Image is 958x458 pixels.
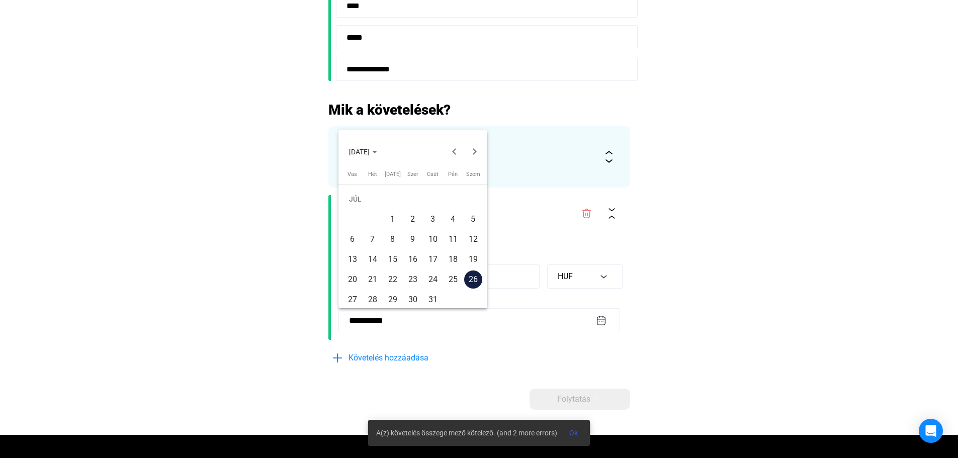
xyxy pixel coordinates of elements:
[368,171,377,177] span: Hét
[363,269,383,290] button: July 21, 2025
[403,249,423,269] button: July 16, 2025
[448,171,458,177] span: Pén
[342,229,363,249] button: July 6, 2025
[919,419,943,443] div: Open Intercom Messenger
[364,270,382,289] div: 21
[463,229,483,249] button: July 12, 2025
[464,141,484,161] button: Next month
[404,270,422,289] div: 23
[343,270,362,289] div: 20
[363,229,383,249] button: July 7, 2025
[466,171,480,177] span: Szom
[403,269,423,290] button: July 23, 2025
[444,270,462,289] div: 25
[424,291,442,309] div: 31
[443,209,463,229] button: July 4, 2025
[383,269,403,290] button: July 22, 2025
[384,230,402,248] div: 8
[464,270,482,289] div: 26
[444,250,462,268] div: 18
[423,290,443,310] button: July 31, 2025
[423,229,443,249] button: July 10, 2025
[341,141,385,161] button: Choose month and year
[404,291,422,309] div: 30
[423,249,443,269] button: July 17, 2025
[384,210,402,228] div: 1
[444,210,462,228] div: 4
[342,249,363,269] button: July 13, 2025
[343,291,362,309] div: 27
[403,229,423,249] button: July 9, 2025
[364,230,382,248] div: 7
[383,290,403,310] button: July 29, 2025
[407,171,418,177] span: Szer
[423,209,443,229] button: July 3, 2025
[463,209,483,229] button: July 5, 2025
[363,249,383,269] button: July 14, 2025
[385,171,401,177] span: [DATE]
[363,290,383,310] button: July 28, 2025
[404,230,422,248] div: 9
[383,249,403,269] button: July 15, 2025
[342,290,363,310] button: July 27, 2025
[444,141,464,161] button: Previous month
[444,230,462,248] div: 11
[403,209,423,229] button: July 2, 2025
[347,171,357,177] span: Vas
[349,148,370,156] span: [DATE]
[443,249,463,269] button: July 18, 2025
[464,230,482,248] div: 12
[443,229,463,249] button: July 11, 2025
[427,171,439,177] span: Csüt
[464,210,482,228] div: 5
[342,269,363,290] button: July 20, 2025
[424,210,442,228] div: 3
[384,291,402,309] div: 29
[383,209,403,229] button: July 1, 2025
[404,210,422,228] div: 2
[424,250,442,268] div: 17
[423,269,443,290] button: July 24, 2025
[384,270,402,289] div: 22
[364,291,382,309] div: 28
[463,269,483,290] button: July 26, 2025
[384,250,402,268] div: 15
[463,249,483,269] button: July 19, 2025
[464,250,482,268] div: 19
[443,269,463,290] button: July 25, 2025
[364,250,382,268] div: 14
[342,189,483,209] td: JÚL
[424,270,442,289] div: 24
[404,250,422,268] div: 16
[403,290,423,310] button: July 30, 2025
[424,230,442,248] div: 10
[383,229,403,249] button: July 8, 2025
[343,250,362,268] div: 13
[343,230,362,248] div: 6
